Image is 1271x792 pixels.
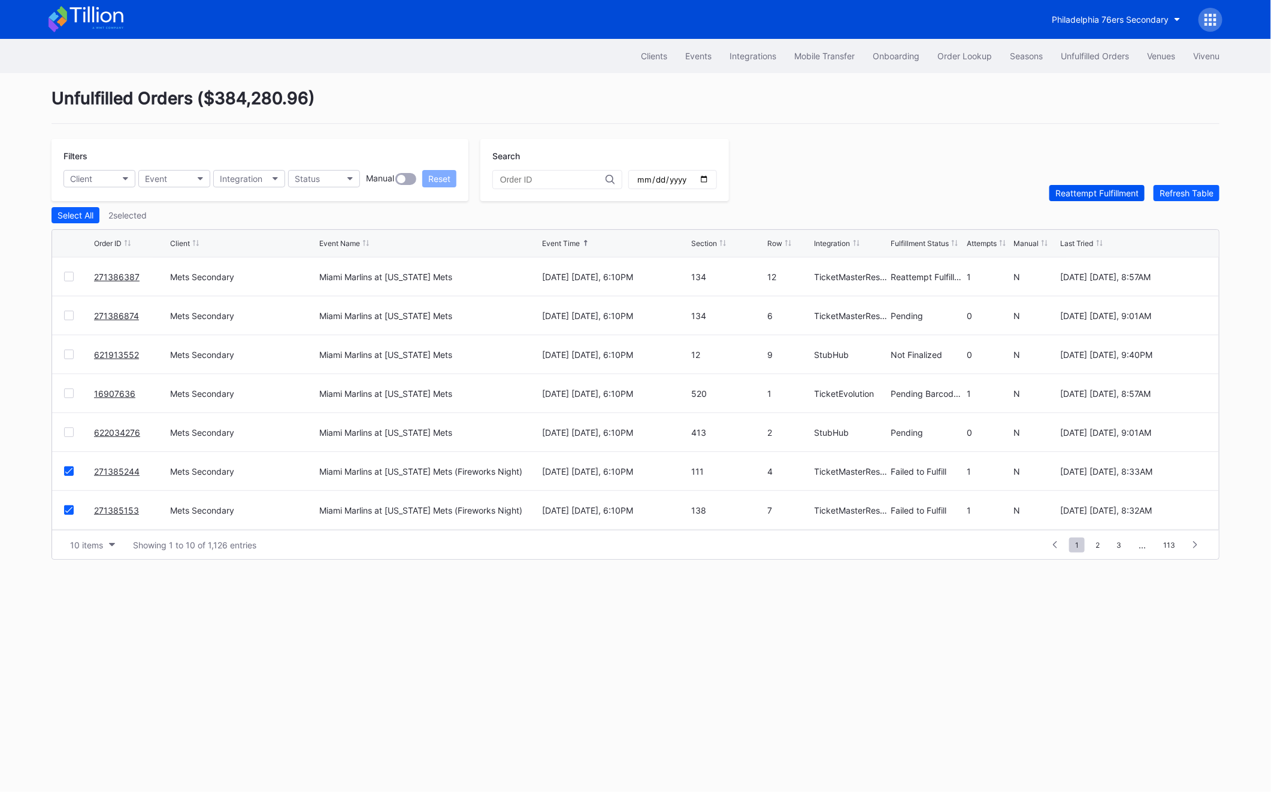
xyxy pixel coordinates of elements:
[1147,51,1175,61] div: Venues
[295,174,320,184] div: Status
[1193,51,1219,61] div: Vivenu
[94,350,139,360] a: 621913552
[288,170,360,187] button: Status
[63,151,456,161] div: Filters
[1061,51,1129,61] div: Unfulfilled Orders
[1061,466,1207,477] div: [DATE] [DATE], 8:33AM
[1130,540,1155,550] div: ...
[1154,185,1219,201] button: Refresh Table
[542,350,688,360] div: [DATE] [DATE], 6:10PM
[133,540,256,550] div: Showing 1 to 10 of 1,126 entries
[815,239,851,248] div: Integration
[64,537,121,553] button: 10 items
[767,466,811,477] div: 4
[1061,350,1207,360] div: [DATE] [DATE], 9:40PM
[676,45,721,67] button: Events
[967,311,1010,321] div: 0
[685,51,712,61] div: Events
[170,239,190,248] div: Client
[691,427,764,438] div: 413
[52,88,1219,124] div: Unfulfilled Orders ( $384,280.96 )
[815,427,888,438] div: StubHub
[967,505,1010,515] div: 1
[52,207,99,223] button: Select All
[864,45,928,67] button: Onboarding
[967,350,1010,360] div: 0
[319,427,452,438] div: Miami Marlins at [US_STATE] Mets
[967,272,1010,282] div: 1
[1061,389,1207,399] div: [DATE] [DATE], 8:57AM
[1110,538,1127,553] span: 3
[1010,51,1043,61] div: Seasons
[500,175,606,184] input: Order ID
[319,272,452,282] div: Miami Marlins at [US_STATE] Mets
[1052,45,1138,67] button: Unfulfilled Orders
[366,173,394,185] div: Manual
[1052,14,1169,25] div: Philadelphia 76ers Secondary
[967,239,997,248] div: Attempts
[428,174,450,184] div: Reset
[70,540,103,550] div: 10 items
[891,350,964,360] div: Not Finalized
[641,51,667,61] div: Clients
[632,45,676,67] button: Clients
[815,272,888,282] div: TicketMasterResale
[542,389,688,399] div: [DATE] [DATE], 6:10PM
[1043,8,1190,31] button: Philadelphia 76ers Secondary
[1160,188,1213,198] div: Refresh Table
[94,311,139,321] a: 271386874
[815,350,888,360] div: StubHub
[891,466,964,477] div: Failed to Fulfill
[1013,311,1057,321] div: N
[1013,505,1057,515] div: N
[891,272,964,282] div: Reattempt Fulfillment
[721,45,785,67] button: Integrations
[1061,311,1207,321] div: [DATE] [DATE], 9:01AM
[1184,45,1228,67] a: Vivenu
[213,170,285,187] button: Integration
[170,350,316,360] div: Mets Secondary
[967,427,1010,438] div: 0
[891,239,949,248] div: Fulfillment Status
[691,272,764,282] div: 134
[1013,466,1057,477] div: N
[691,505,764,515] div: 138
[1013,389,1057,399] div: N
[108,210,147,220] div: 2 selected
[1061,427,1207,438] div: [DATE] [DATE], 9:01AM
[1001,45,1052,67] button: Seasons
[1061,272,1207,282] div: [DATE] [DATE], 8:57AM
[170,272,316,282] div: Mets Secondary
[767,505,811,515] div: 7
[170,427,316,438] div: Mets Secondary
[1049,185,1145,201] button: Reattempt Fulfillment
[542,427,688,438] div: [DATE] [DATE], 6:10PM
[1138,45,1184,67] button: Venues
[1090,538,1106,553] span: 2
[170,505,316,515] div: Mets Secondary
[1061,505,1207,515] div: [DATE] [DATE], 8:32AM
[891,311,964,321] div: Pending
[967,389,1010,399] div: 1
[542,272,688,282] div: [DATE] [DATE], 6:10PM
[422,170,456,187] button: Reset
[1055,188,1139,198] div: Reattempt Fulfillment
[815,311,888,321] div: TicketMasterResale
[170,311,316,321] div: Mets Secondary
[928,45,1001,67] a: Order Lookup
[220,174,262,184] div: Integration
[767,389,811,399] div: 1
[319,350,452,360] div: Miami Marlins at [US_STATE] Mets
[492,151,717,161] div: Search
[785,45,864,67] button: Mobile Transfer
[94,272,140,282] a: 271386387
[891,389,964,399] div: Pending Barcode Validation
[873,51,919,61] div: Onboarding
[58,210,93,220] div: Select All
[94,427,140,438] a: 622034276
[70,174,92,184] div: Client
